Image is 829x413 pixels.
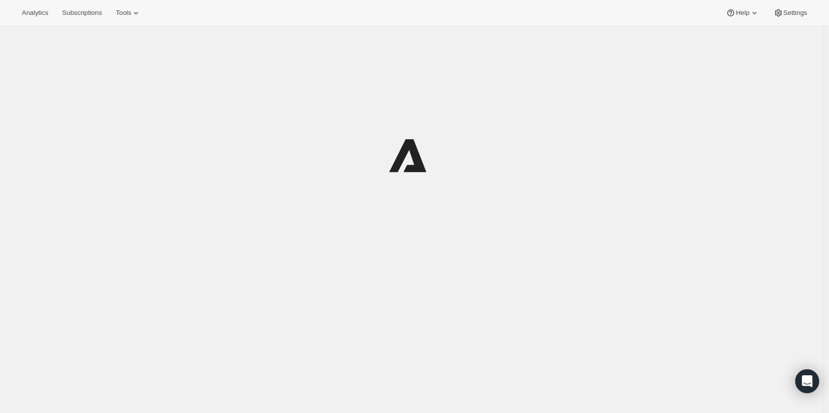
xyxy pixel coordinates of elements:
[16,6,54,20] button: Analytics
[795,369,819,393] div: Open Intercom Messenger
[736,9,749,17] span: Help
[116,9,131,17] span: Tools
[110,6,147,20] button: Tools
[767,6,813,20] button: Settings
[720,6,765,20] button: Help
[22,9,48,17] span: Analytics
[56,6,108,20] button: Subscriptions
[783,9,807,17] span: Settings
[62,9,102,17] span: Subscriptions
